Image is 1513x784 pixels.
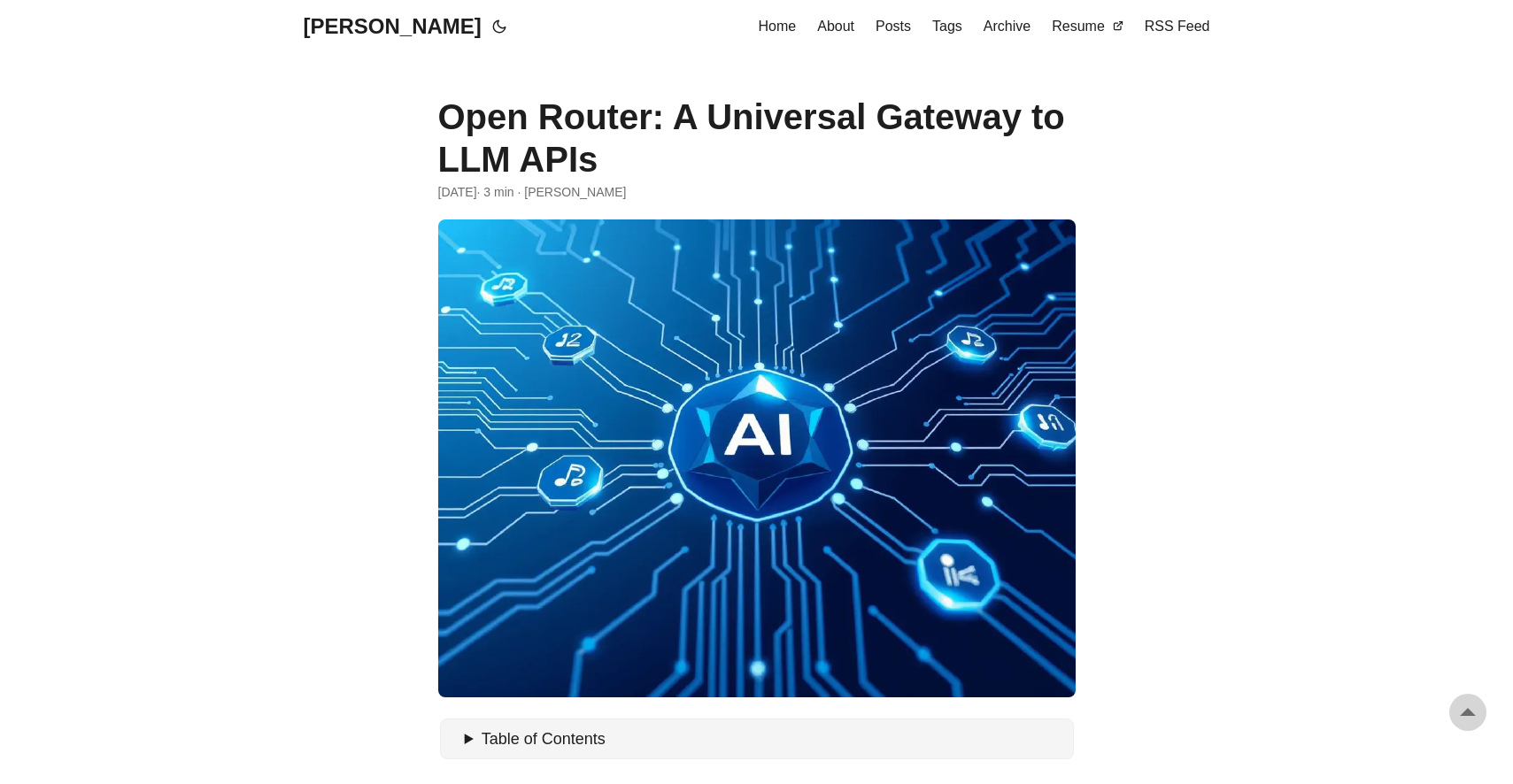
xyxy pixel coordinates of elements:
span: Table of Contents [482,730,606,748]
span: Resume [1052,19,1105,34]
h1: Open Router: A Universal Gateway to LLM APIs [438,96,1076,181]
span: Home [759,19,797,34]
span: RSS Feed [1145,19,1210,34]
a: go to top [1449,694,1486,731]
summary: Table of Contents [465,726,1067,752]
span: Tags [932,19,962,34]
span: 2025-01-11 10:00:00 +0000 UTC [438,182,477,202]
span: Posts [876,19,911,34]
span: Archive [984,19,1031,34]
span: About [817,19,854,34]
div: · 3 min · [PERSON_NAME] [438,182,1076,202]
